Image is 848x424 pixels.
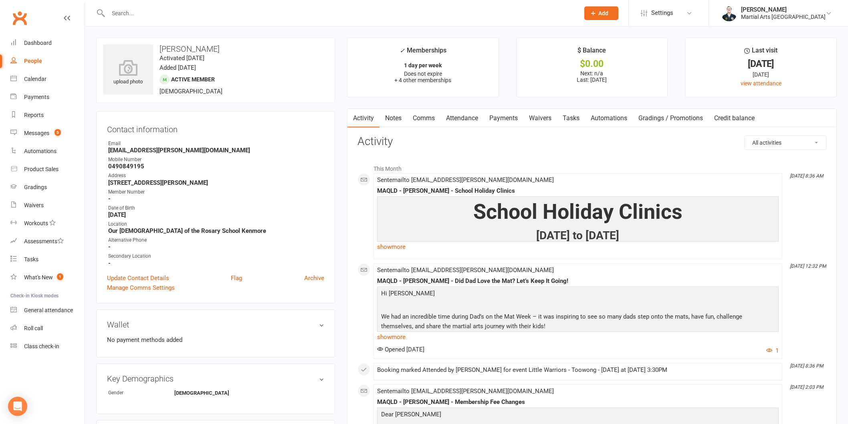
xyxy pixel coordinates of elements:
div: Alternative Phone [108,236,324,244]
a: Update Contact Details [107,273,169,283]
p: Dear [PERSON_NAME] [379,410,777,421]
div: MAQLD - [PERSON_NAME] - School Holiday Clinics [377,188,779,194]
a: Class kiosk mode [10,337,85,355]
div: Gradings [24,184,47,190]
p: Hi [PERSON_NAME] [379,289,777,300]
a: Comms [407,109,440,127]
strong: [EMAIL_ADDRESS][PERSON_NAME][DOMAIN_NAME] [108,147,324,154]
div: MAQLD - [PERSON_NAME] - Did Dad Love the Mat? Let’s Keep It Going! [377,278,779,285]
a: Reports [10,106,85,124]
a: show more [377,241,779,252]
div: Payments [24,94,49,100]
a: Tasks [557,109,585,127]
button: 1 [766,346,779,355]
div: Calendar [24,76,46,82]
div: Roll call [24,325,43,331]
span: School Holiday Clinics [473,200,682,224]
strong: [STREET_ADDRESS][PERSON_NAME] [108,179,324,186]
i: [DATE] 12:32 PM [790,263,826,269]
div: Martial Arts [GEOGRAPHIC_DATA] [741,13,826,20]
h3: Activity [357,135,826,148]
div: Automations [24,148,57,154]
h3: Key Demographics [107,374,324,383]
span: Sent email to [EMAIL_ADDRESS][PERSON_NAME][DOMAIN_NAME] [377,267,554,274]
span: Add [598,10,608,16]
div: Email [108,140,324,147]
strong: - [108,195,324,202]
a: Attendance [440,109,484,127]
a: Credit balance [709,109,760,127]
p: Next: n/a Last: [DATE] [524,70,660,83]
h3: [PERSON_NAME] [103,44,328,53]
strong: [DATE] [108,211,324,218]
div: Class check-in [24,343,59,349]
span: Opened [DATE] [377,346,424,353]
span: Settings [651,4,673,22]
a: Manage Comms Settings [107,283,175,293]
a: Waivers [10,196,85,214]
i: [DATE] 2:03 PM [790,384,823,390]
span: [DATE] to [DATE] [536,229,619,242]
div: Reports [24,112,44,118]
a: Notes [380,109,407,127]
div: Gender [108,389,174,397]
a: Gradings [10,178,85,196]
div: People [24,58,42,64]
span: Active member [171,76,215,83]
div: Member Number [108,188,324,196]
div: Date of Birth [108,204,324,212]
a: Clubworx [10,8,30,28]
div: $ Balance [577,45,606,60]
div: Booking marked Attended by [PERSON_NAME] for event Little Warriors - Toowong - [DATE] at [DATE] 3... [377,367,779,374]
div: Memberships [400,45,446,60]
div: Open Intercom Messenger [8,397,27,416]
time: Added [DATE] [160,64,196,71]
a: show more [377,331,779,343]
strong: - [108,260,324,267]
a: Flag [231,273,242,283]
a: Roll call [10,319,85,337]
a: Activity [347,109,380,127]
a: What's New1 [10,269,85,287]
h3: Wallet [107,320,324,329]
a: Waivers [523,109,557,127]
a: Product Sales [10,160,85,178]
a: Payments [10,88,85,106]
strong: Our [DEMOGRAPHIC_DATA] of the Rosary School Kenmore [108,227,324,234]
a: Calendar [10,70,85,88]
div: Workouts [24,220,48,226]
a: Archive [304,273,324,283]
a: Automations [10,142,85,160]
i: [DATE] 8:36 AM [790,173,823,179]
div: Dashboard [24,40,52,46]
div: [DATE] [693,70,829,79]
strong: 0490849195 [108,163,324,170]
span: 1 [57,273,63,280]
div: Secondary Location [108,252,324,260]
a: Dashboard [10,34,85,52]
div: Assessments [24,238,64,244]
div: Mobile Number [108,156,324,164]
span: Sent email to [EMAIL_ADDRESS][PERSON_NAME][DOMAIN_NAME] [377,176,554,184]
div: [PERSON_NAME] [741,6,826,13]
div: MAQLD - [PERSON_NAME] - Membership Fee Changes [377,399,779,406]
a: view attendance [741,80,781,87]
div: Tasks [24,256,38,262]
div: Product Sales [24,166,59,172]
div: General attendance [24,307,73,313]
a: Tasks [10,250,85,269]
strong: [DEMOGRAPHIC_DATA] [174,390,229,396]
input: Search... [106,8,574,19]
span: 5 [55,129,61,136]
div: upload photo [103,60,153,86]
a: Assessments [10,232,85,250]
li: No payment methods added [107,335,324,345]
a: People [10,52,85,70]
li: This Month [357,160,826,173]
div: What's New [24,274,53,281]
p: We had an incredible time during Dad’s on the Mat Week – it was inspiring to see so many dads ste... [379,312,777,333]
div: [DATE] [693,60,829,68]
div: Last visit [744,45,777,60]
span: Sent email to [EMAIL_ADDRESS][PERSON_NAME][DOMAIN_NAME] [377,388,554,395]
div: Address [108,172,324,180]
